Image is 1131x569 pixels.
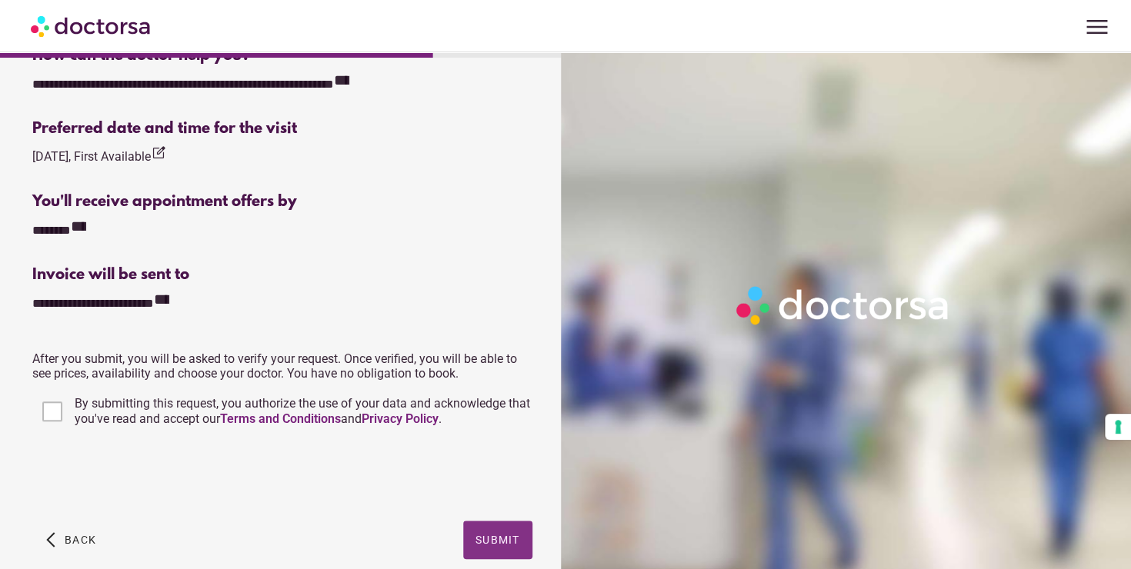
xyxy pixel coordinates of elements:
[463,521,532,559] button: Submit
[31,8,152,43] img: Doctorsa.com
[475,534,520,546] span: Submit
[220,411,341,426] a: Terms and Conditions
[32,145,166,166] div: [DATE], First Available
[75,396,530,426] span: By submitting this request, you authorize the use of your data and acknowledge that you've read a...
[32,351,532,381] p: After you submit, you will be asked to verify your request. Once verified, you will be able to se...
[1083,12,1112,42] span: menu
[40,521,102,559] button: arrow_back_ios Back
[151,145,166,161] i: edit_square
[362,411,439,426] a: Privacy Policy
[32,193,532,211] div: You'll receive appointment offers by
[32,445,266,505] iframe: reCAPTCHA
[1105,414,1131,440] button: Your consent preferences for tracking technologies
[65,534,96,546] span: Back
[730,280,956,331] img: Logo-Doctorsa-trans-White-partial-flat.png
[32,266,532,284] div: Invoice will be sent to
[32,120,532,138] div: Preferred date and time for the visit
